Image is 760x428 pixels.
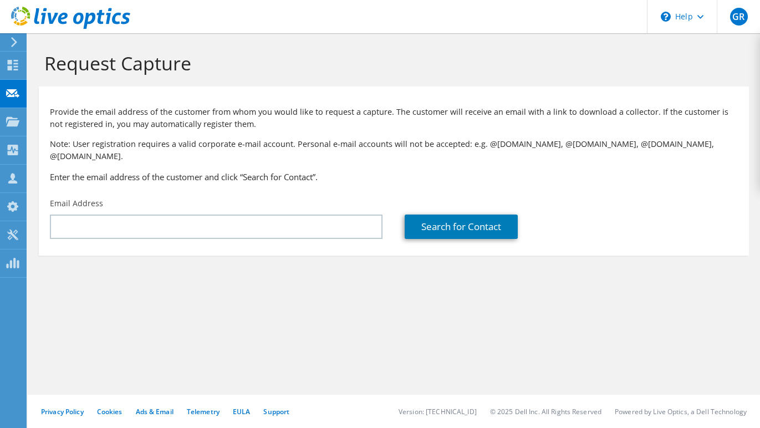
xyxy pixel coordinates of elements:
svg: \n [661,12,671,22]
a: Ads & Email [136,407,174,416]
span: GR [730,8,748,26]
li: Version: [TECHNICAL_ID] [399,407,477,416]
a: Support [263,407,289,416]
h1: Request Capture [44,52,738,75]
a: Search for Contact [405,215,518,239]
a: Cookies [97,407,123,416]
label: Email Address [50,198,103,209]
li: © 2025 Dell Inc. All Rights Reserved [490,407,601,416]
a: Privacy Policy [41,407,84,416]
p: Note: User registration requires a valid corporate e-mail account. Personal e-mail accounts will ... [50,138,738,162]
li: Powered by Live Optics, a Dell Technology [615,407,747,416]
a: Telemetry [187,407,220,416]
a: EULA [233,407,250,416]
h3: Enter the email address of the customer and click “Search for Contact”. [50,171,738,183]
p: Provide the email address of the customer from whom you would like to request a capture. The cust... [50,106,738,130]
